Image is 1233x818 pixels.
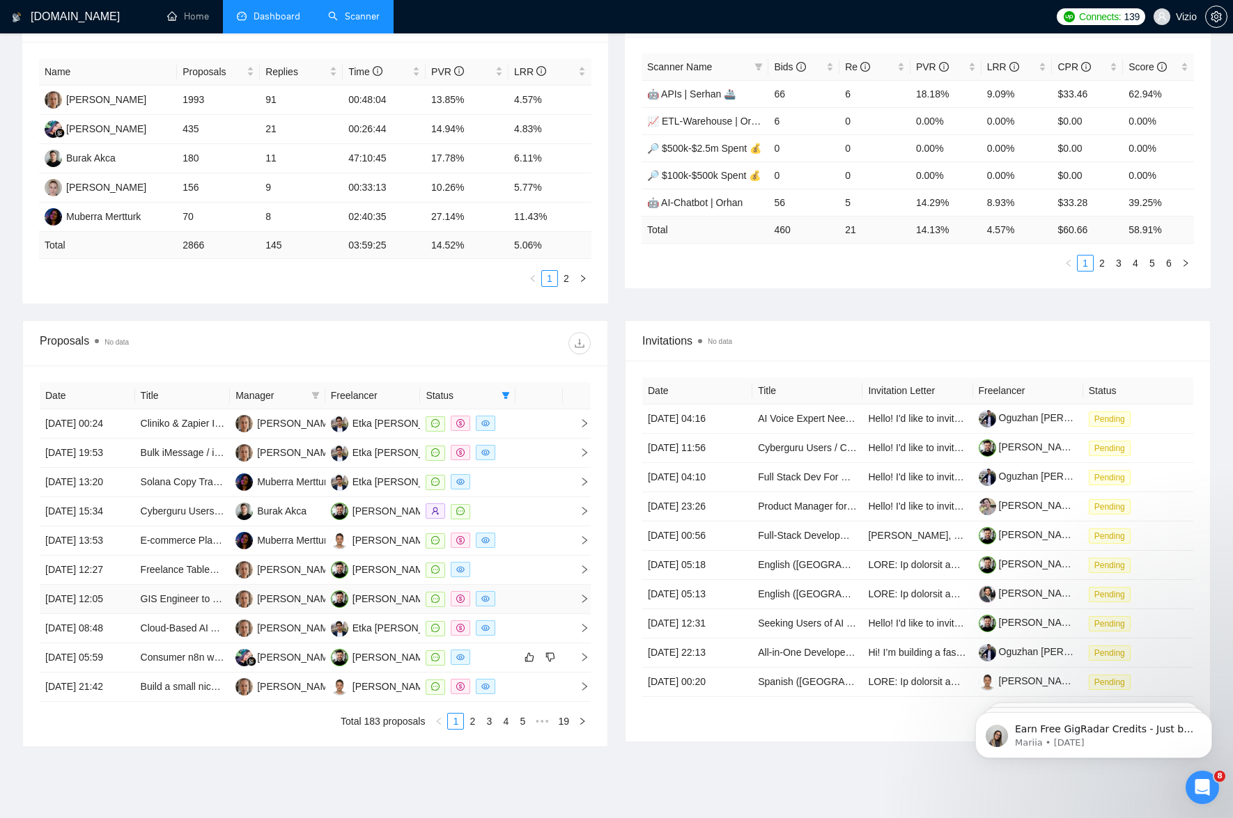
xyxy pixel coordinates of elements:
span: 139 [1124,9,1139,24]
iframe: Intercom live chat [1186,771,1219,804]
a: Oguzhan [PERSON_NAME] [979,646,1122,657]
a: Pending [1089,442,1136,453]
span: LRR [514,66,546,77]
td: 4.83% [509,115,591,144]
a: English ([GEOGRAPHIC_DATA]) Voice Actors Needed for Fictional Character Recording [758,559,1140,570]
td: 0.00% [982,107,1053,134]
td: $0.00 [1052,107,1123,134]
img: ES [331,415,348,432]
a: MMMuberra Mertturk [45,210,141,221]
a: [PERSON_NAME] [979,500,1079,511]
td: 0 [839,107,910,134]
td: 0.00% [1123,107,1194,134]
img: gigradar-bm.png [247,656,256,666]
img: c1ntb8EfcD4fRDMbFL2Ids_X2UMrq9QxXvC47xuukCApDWBZibKjrGYSBPBEYnsGNA [979,615,996,632]
li: 3 [481,713,497,730]
a: 2 [1094,255,1110,271]
a: SK[PERSON_NAME] [235,446,337,457]
td: 21 [260,115,343,144]
a: Product Manager for [PERSON_NAME] [758,501,930,512]
td: 8.93% [982,189,1053,216]
div: Etka [PERSON_NAME] [352,416,455,431]
div: Burak Akca [66,150,116,166]
a: 3 [481,714,497,729]
li: 3 [1110,255,1127,272]
img: ES [331,473,348,491]
div: Etka [PERSON_NAME] [352,474,455,489]
li: 1 [447,713,464,730]
li: 1 [1077,255,1094,272]
td: 9.09% [982,80,1053,107]
span: Time [348,66,382,77]
div: Etka [PERSON_NAME] [352,620,455,636]
iframe: Intercom notifications message [954,683,1233,780]
a: GIS Engineer to convert DWG-files to geojson for power BI [141,593,395,604]
span: info-circle [796,62,806,72]
a: Pending [1089,471,1136,482]
img: c1ntb8EfcD4fRDMbFL2Ids_X2UMrq9QxXvC47xuukCApDWBZibKjrGYSBPBEYnsGNA [979,527,996,544]
div: [PERSON_NAME] [352,679,433,694]
a: 4 [498,714,513,729]
span: Score [1129,61,1166,72]
span: user [1157,12,1167,22]
img: ES [331,620,348,637]
span: Bids [774,61,805,72]
button: like [521,649,538,666]
span: like [525,652,534,663]
img: ES [331,444,348,462]
img: Profile image for Mariia [31,42,54,64]
div: [PERSON_NAME] [352,650,433,665]
div: [PERSON_NAME] [257,416,337,431]
span: message [431,565,440,574]
span: message [431,653,440,661]
img: SK [235,415,253,432]
div: Muberra Mertturk [257,474,332,489]
span: CPR [1057,61,1090,72]
th: Replies [260,58,343,86]
a: 3 [1111,255,1126,271]
a: Build a small niche SaaS product [141,681,284,692]
div: message notification from Mariia, 1w ago. Earn Free GigRadar Credits - Just by Sharing Your Story... [21,29,258,75]
a: Cliniko & Zapier Integration Specialist [141,418,303,429]
a: Cyberguru Users / Cyber Awareness Leaders in [GEOGRAPHIC_DATA] – Paid Survey [141,505,515,517]
a: BC[PERSON_NAME] [331,680,433,691]
span: filter [309,385,323,406]
td: 0 [768,134,839,162]
a: E-commerce Platform Development for Outlet Stock [141,535,365,546]
a: 1 [542,271,557,286]
a: 🤖 APIs | Serhan 🚢 [647,88,736,100]
a: 📈 ETL-Warehouse | Orhan [647,116,768,127]
span: download [569,338,590,349]
img: BA [235,503,253,520]
td: 14.94% [426,115,509,144]
div: [PERSON_NAME] [257,562,337,577]
a: ESEtka [PERSON_NAME] [331,622,455,633]
a: Pending [1089,501,1136,512]
button: right [574,713,591,730]
td: 156 [177,173,260,203]
button: setting [1205,6,1227,28]
a: SK[PERSON_NAME] [235,417,337,428]
a: OG[PERSON_NAME] [331,505,433,516]
a: Cloud-Based AI App Development for Protein Engineering [141,622,391,634]
a: ESEtka [PERSON_NAME] [331,446,455,457]
div: Muberra Mertturk [257,533,332,548]
td: 00:48:04 [343,86,426,115]
a: BABurak Akca [235,505,307,516]
img: logo [12,6,22,29]
a: 2 [465,714,480,729]
span: info-circle [1009,62,1019,72]
a: ESEtka [PERSON_NAME] [331,417,455,428]
a: 19 [554,714,573,729]
span: Pending [1089,411,1131,427]
li: 4 [1127,255,1144,272]
td: 66 [768,80,839,107]
td: 0.00% [910,162,982,189]
div: [PERSON_NAME] [352,591,433,606]
span: dashboard [237,11,247,21]
a: BC[PERSON_NAME] [331,534,433,545]
span: info-circle [1081,62,1091,72]
li: Next Page [575,270,591,287]
td: $33.28 [1052,189,1123,216]
a: OG[PERSON_NAME] [331,651,433,662]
